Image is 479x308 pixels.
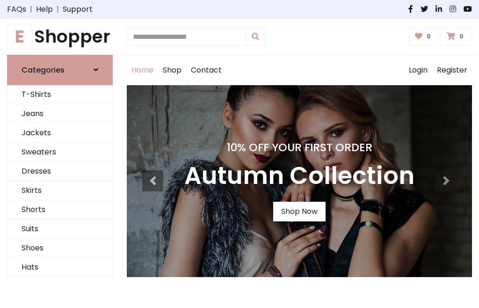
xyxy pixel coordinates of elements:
h1: Shopper [7,26,113,47]
span: E [7,24,32,49]
a: Jeans [7,104,112,124]
a: Register [432,55,472,85]
a: Support [63,4,93,15]
a: Categories [7,55,113,85]
a: Suits [7,220,112,239]
a: Contact [186,55,226,85]
a: Sweaters [7,143,112,162]
a: Login [404,55,432,85]
a: Shorts [7,200,112,220]
a: Hats [7,258,112,277]
span: 0 [424,32,433,41]
a: Shop Now [273,202,326,221]
a: 0 [409,28,439,45]
a: Jackets [7,124,112,143]
a: Shoes [7,239,112,258]
a: Home [127,55,158,85]
span: | [53,4,63,15]
a: T-Shirts [7,85,112,104]
h3: Autumn Collection [184,161,414,191]
a: Skirts [7,181,112,200]
a: FAQs [7,4,26,15]
span: 0 [457,32,466,41]
a: 0 [441,28,472,45]
a: Help [36,4,53,15]
a: Dresses [7,162,112,181]
h6: Categories [22,66,65,74]
h4: 10% Off Your First Order [184,141,414,154]
span: | [26,4,36,15]
a: Shop [158,55,186,85]
a: EShopper [7,26,113,47]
